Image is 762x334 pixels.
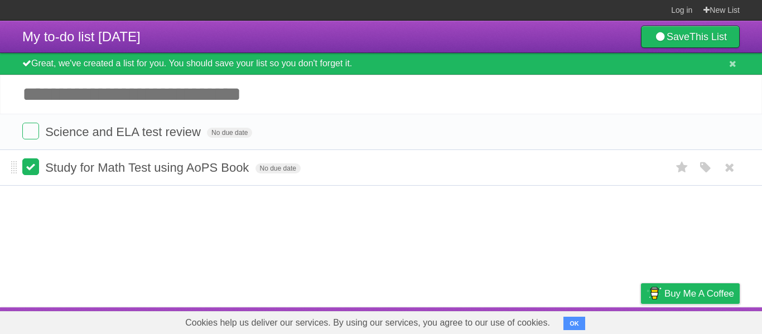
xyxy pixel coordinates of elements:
span: Study for Math Test using AoPS Book [45,161,252,175]
label: Star task [672,158,693,177]
b: This List [689,31,727,42]
span: No due date [255,163,301,173]
a: About [493,310,516,331]
span: Cookies help us deliver our services. By using our services, you agree to our use of cookies. [174,312,561,334]
a: Privacy [626,310,655,331]
span: My to-do list [DATE] [22,29,141,44]
a: Suggest a feature [669,310,740,331]
a: SaveThis List [641,26,740,48]
a: Buy me a coffee [641,283,740,304]
a: Terms [589,310,613,331]
span: Buy me a coffee [664,284,734,303]
span: Science and ELA test review [45,125,204,139]
label: Done [22,158,39,175]
span: No due date [207,128,252,138]
label: Done [22,123,39,139]
a: Developers [529,310,575,331]
img: Buy me a coffee [647,284,662,303]
button: OK [563,317,585,330]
